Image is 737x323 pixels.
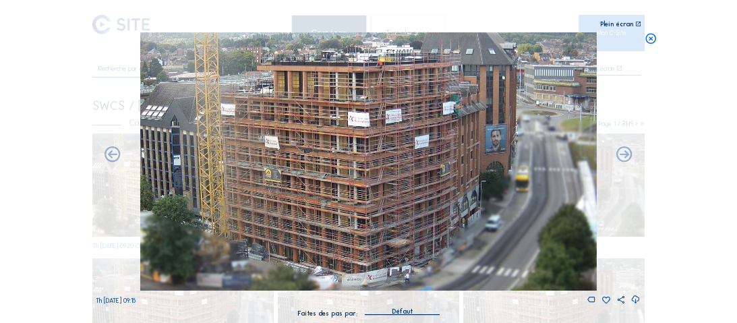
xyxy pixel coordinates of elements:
[392,305,413,318] div: Défaut
[365,305,440,314] div: Défaut
[103,145,122,165] i: Forward
[96,297,136,304] span: Th [DATE] 09:15
[600,21,633,27] div: Plein écran
[297,310,357,316] div: Faites des pas par:
[140,32,597,291] img: Image
[614,145,633,165] i: Back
